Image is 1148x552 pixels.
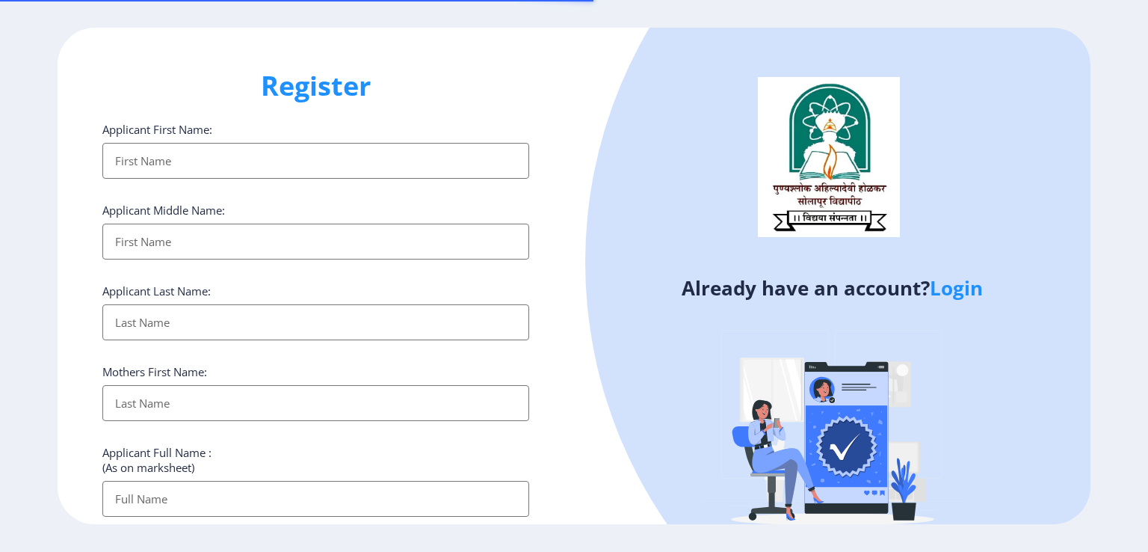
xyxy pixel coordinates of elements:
label: Applicant Last Name: [102,283,211,298]
img: logo [758,77,900,237]
h4: Already have an account? [585,276,1079,300]
a: Login [930,275,983,301]
label: Mothers First Name: [102,364,207,379]
input: Last Name [102,385,529,421]
input: Last Name [102,304,529,340]
input: First Name [102,224,529,260]
label: Applicant Full Name : (As on marksheet) [102,445,212,475]
label: Applicant First Name: [102,122,212,137]
label: Applicant Middle Name: [102,203,225,218]
input: Full Name [102,481,529,517]
input: First Name [102,143,529,179]
h1: Register [102,68,529,104]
